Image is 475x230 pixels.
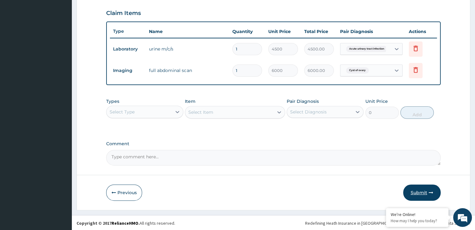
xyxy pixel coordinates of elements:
span: Acute urinary tract infection [346,46,387,52]
span: We're online! [36,73,86,136]
label: Types [106,99,119,104]
a: RelianceHMO [111,220,138,226]
p: How may I help you today? [391,218,444,223]
th: Total Price [301,25,337,38]
div: Minimize live chat window [102,3,117,18]
label: Comment [106,141,440,146]
button: Previous [106,184,142,201]
div: Select Diagnosis [290,109,327,115]
div: Chat with us now [32,35,105,43]
th: Pair Diagnosis [337,25,406,38]
td: Imaging [110,65,146,76]
button: Add [400,106,434,119]
div: Redefining Heath Insurance in [GEOGRAPHIC_DATA] using Telemedicine and Data Science! [305,220,470,226]
td: full abdominal scan [146,64,229,77]
td: urine m/c/s [146,43,229,55]
th: Unit Price [265,25,301,38]
th: Actions [406,25,437,38]
button: Submit [403,184,441,201]
th: Type [110,26,146,37]
td: Laboratory [110,43,146,55]
div: Select Type [110,109,135,115]
label: Item [185,98,195,104]
span: Cyst of ovary [346,67,369,74]
div: We're Online! [391,212,444,217]
th: Quantity [229,25,265,38]
h3: Claim Items [106,10,141,17]
label: Pair Diagnosis [287,98,319,104]
strong: Copyright © 2017 . [77,220,140,226]
th: Name [146,25,229,38]
textarea: Type your message and hit 'Enter' [3,159,119,181]
label: Unit Price [365,98,388,104]
img: d_794563401_company_1708531726252_794563401 [12,31,25,47]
